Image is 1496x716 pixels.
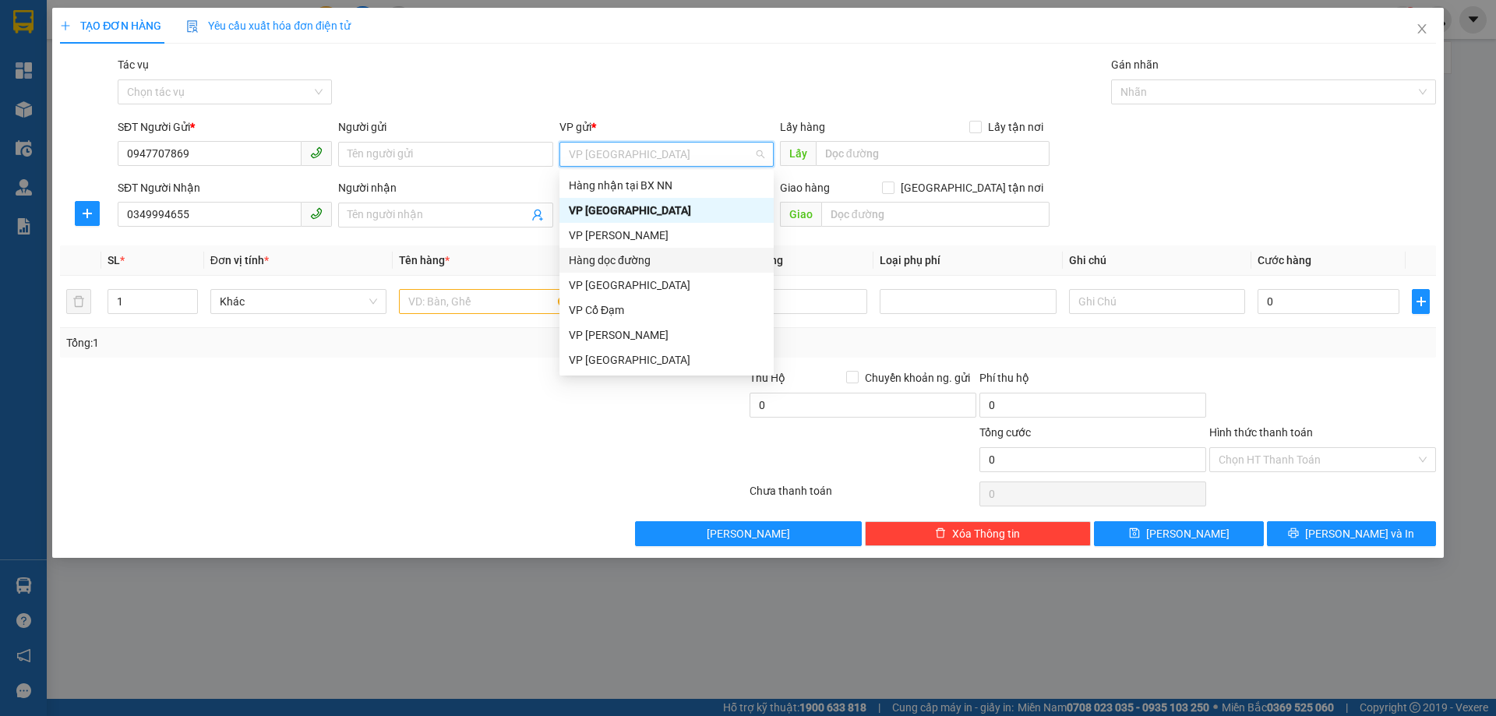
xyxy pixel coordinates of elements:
[531,209,544,221] span: user-add
[1412,289,1429,314] button: plus
[75,201,100,226] button: plus
[186,20,199,33] img: icon
[1063,245,1251,276] th: Ghi chú
[60,19,161,32] span: TẠO ĐƠN HÀNG
[559,198,774,223] div: VP Mỹ Đình
[220,290,377,313] span: Khác
[559,223,774,248] div: VP Hoàng Liệt
[1111,58,1159,71] label: Gán nhãn
[707,525,790,542] span: [PERSON_NAME]
[780,182,830,194] span: Giao hàng
[821,202,1050,227] input: Dọc đường
[76,207,99,220] span: plus
[310,207,323,220] span: phone
[569,277,764,294] div: VP [GEOGRAPHIC_DATA]
[559,298,774,323] div: VP Cổ Đạm
[1069,289,1245,314] input: Ghi Chú
[108,254,120,266] span: SL
[750,372,785,384] span: Thu Hộ
[569,351,764,369] div: VP [GEOGRAPHIC_DATA]
[559,173,774,198] div: Hàng nhận tại BX NN
[982,118,1050,136] span: Lấy tận nơi
[559,248,774,273] div: Hàng dọc đường
[979,426,1031,439] span: Tổng cước
[979,369,1206,393] div: Phí thu hộ
[210,254,269,266] span: Đơn vị tính
[1209,426,1313,439] label: Hình thức thanh toán
[816,141,1050,166] input: Dọc đường
[186,19,351,32] span: Yêu cầu xuất hóa đơn điện tử
[569,177,764,194] div: Hàng nhận tại BX NN
[1400,8,1444,51] button: Close
[935,527,946,540] span: delete
[1305,525,1414,542] span: [PERSON_NAME] và In
[559,347,774,372] div: VP Xuân Giang
[569,202,764,219] div: VP [GEOGRAPHIC_DATA]
[399,254,450,266] span: Tên hàng
[118,179,332,196] div: SĐT Người Nhận
[118,58,149,71] label: Tác vụ
[894,179,1050,196] span: [GEOGRAPHIC_DATA] tận nơi
[859,369,976,386] span: Chuyển khoản ng. gửi
[569,227,764,244] div: VP [PERSON_NAME]
[780,121,825,133] span: Lấy hàng
[635,521,862,546] button: [PERSON_NAME]
[1416,23,1428,35] span: close
[952,525,1020,542] span: Xóa Thông tin
[1094,521,1263,546] button: save[PERSON_NAME]
[338,118,552,136] div: Người gửi
[1288,527,1299,540] span: printer
[865,521,1092,546] button: deleteXóa Thông tin
[60,20,71,31] span: plus
[1129,527,1140,540] span: save
[66,289,91,314] button: delete
[399,289,575,314] input: VD: Bàn, Ghế
[1267,521,1436,546] button: printer[PERSON_NAME] và In
[310,146,323,159] span: phone
[748,482,978,510] div: Chưa thanh toán
[725,289,867,314] input: 0
[569,326,764,344] div: VP [PERSON_NAME]
[780,141,816,166] span: Lấy
[569,143,764,166] span: VP Mỹ Đình
[1146,525,1230,542] span: [PERSON_NAME]
[780,202,821,227] span: Giao
[559,118,774,136] div: VP gửi
[118,118,332,136] div: SĐT Người Gửi
[559,323,774,347] div: VP Cương Gián
[559,273,774,298] div: VP Hà Đông
[338,179,552,196] div: Người nhận
[569,252,764,269] div: Hàng dọc đường
[66,334,577,351] div: Tổng: 1
[569,302,764,319] div: VP Cổ Đạm
[1413,295,1428,308] span: plus
[1258,254,1311,266] span: Cước hàng
[873,245,1062,276] th: Loại phụ phí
